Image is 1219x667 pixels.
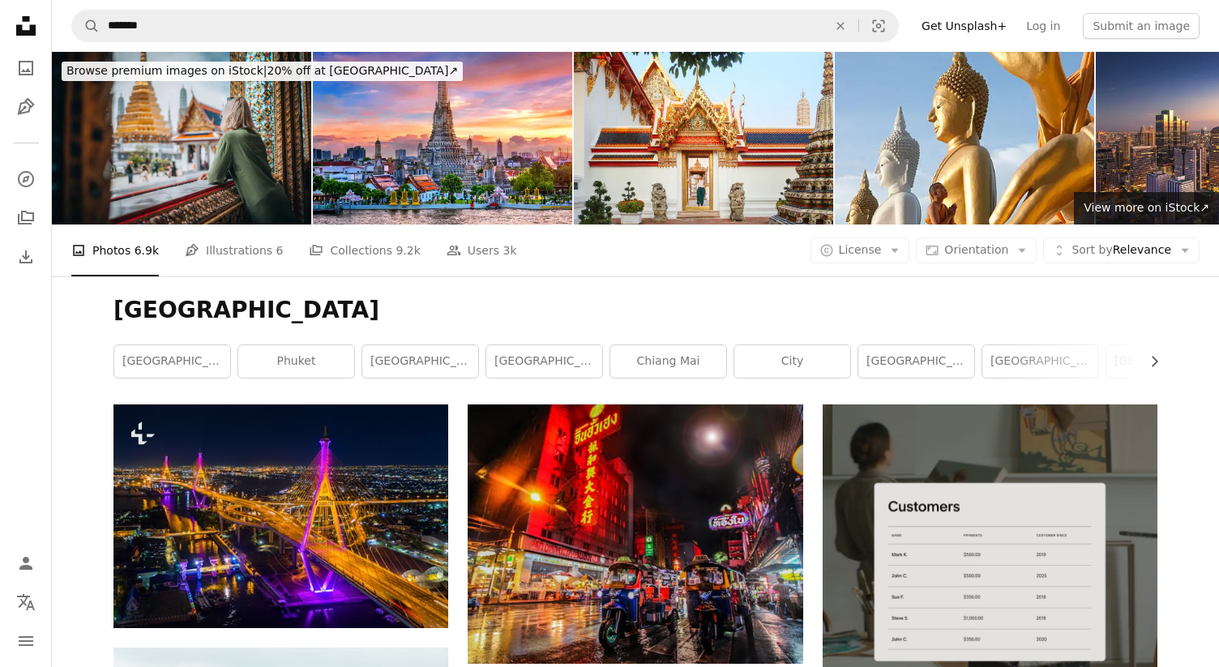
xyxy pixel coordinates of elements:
a: Aerial view of Industry Ring Suspending bridge at night in Bangkok, Thailand. [113,508,448,523]
span: Relevance [1071,242,1171,259]
img: In Prayer [835,52,1094,224]
button: License [811,237,910,263]
img: Young tourist woman in famous Bangkok Wat Pho temple [574,52,833,224]
a: Get Unsplash+ [912,13,1016,39]
a: city [734,345,850,378]
a: [GEOGRAPHIC_DATA] [486,345,602,378]
span: Browse premium images on iStock | [66,64,267,77]
button: Clear [823,11,858,41]
a: Browse premium images on iStock|20% off at [GEOGRAPHIC_DATA]↗ [52,52,473,91]
a: Explore [10,163,42,195]
button: Submit an image [1083,13,1200,39]
a: Collections [10,202,42,234]
a: chiang mai [610,345,726,378]
img: two auto rickshaw on the street [468,404,802,664]
img: Young Woman Exploring The Grand Palace in Bangkok [52,52,311,224]
span: Sort by [1071,243,1112,256]
a: [GEOGRAPHIC_DATA] [362,345,478,378]
a: phuket [238,345,354,378]
button: scroll list to the right [1140,345,1157,378]
a: Users 3k [447,224,517,276]
span: 3k [503,242,517,259]
a: two auto rickshaw on the street [468,527,802,541]
img: Aerial view of Industry Ring Suspending bridge at night in Bangkok, Thailand. [113,404,448,627]
span: View more on iStock ↗ [1084,201,1209,214]
span: 9.2k [396,242,420,259]
span: License [839,243,882,256]
a: [GEOGRAPHIC_DATA] [858,345,974,378]
a: [GEOGRAPHIC_DATA] night [982,345,1098,378]
button: Visual search [859,11,898,41]
button: Sort byRelevance [1043,237,1200,263]
img: Wat Arun Temple (Wat Arun Ratchawararam) at sunset, Bangkok in Thailand. [313,52,572,224]
button: Search Unsplash [72,11,100,41]
a: Illustrations 6 [185,224,283,276]
a: Log in [1016,13,1070,39]
a: Photos [10,52,42,84]
span: 20% off at [GEOGRAPHIC_DATA] ↗ [66,64,458,77]
a: Download History [10,241,42,273]
h1: [GEOGRAPHIC_DATA] [113,296,1157,325]
button: Orientation [916,237,1037,263]
button: Language [10,586,42,618]
form: Find visuals sitewide [71,10,899,42]
a: Illustrations [10,91,42,123]
a: View more on iStock↗ [1074,192,1219,224]
span: Orientation [944,243,1008,256]
span: 6 [276,242,284,259]
a: Collections 9.2k [309,224,420,276]
a: Log in / Sign up [10,547,42,579]
a: [GEOGRAPHIC_DATA] [114,345,230,378]
button: Menu [10,625,42,657]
